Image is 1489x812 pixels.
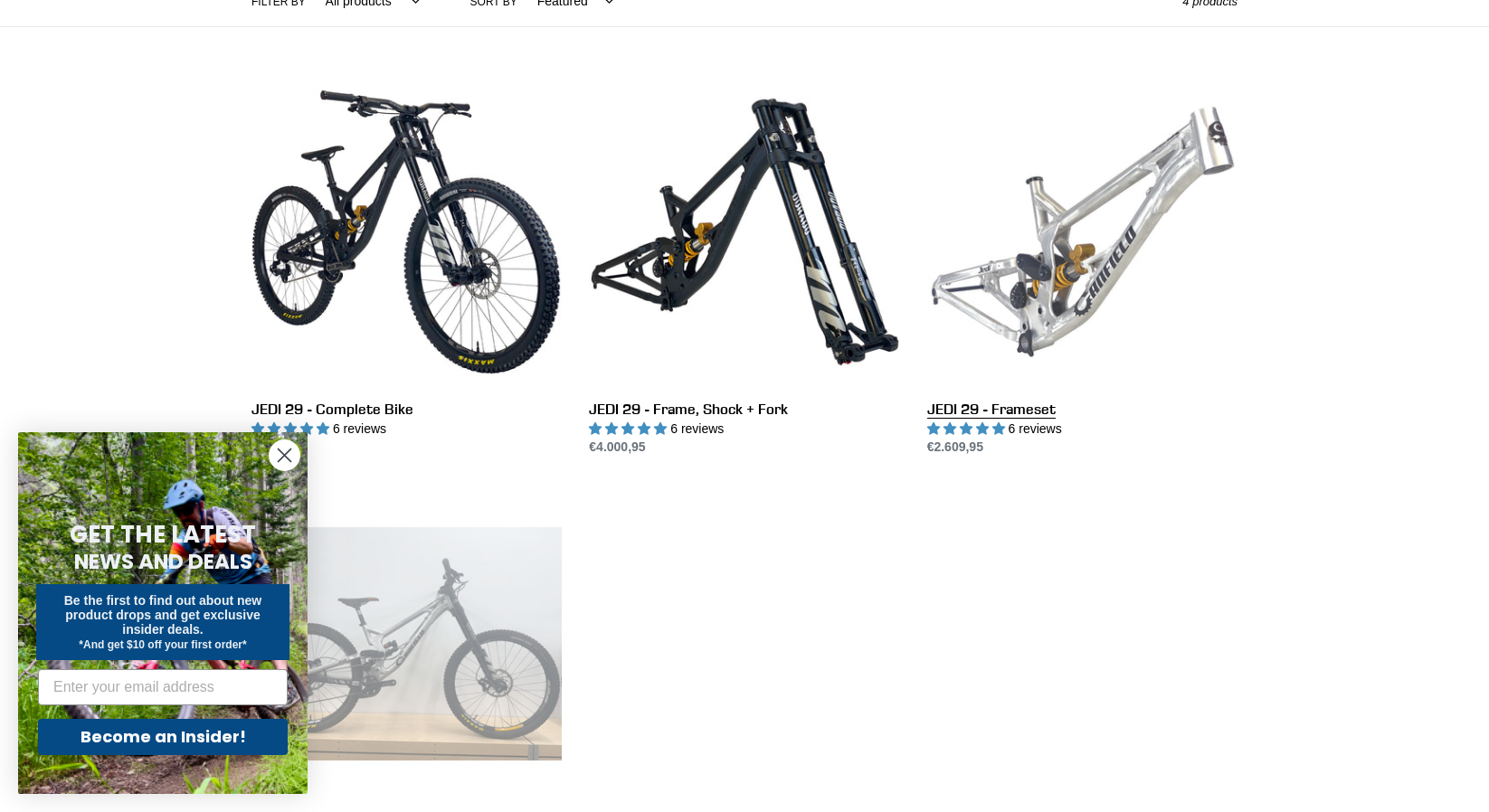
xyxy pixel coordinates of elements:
[74,547,252,576] span: NEWS AND DEALS
[70,518,256,551] span: GET THE LATEST
[269,439,300,471] button: Close dialog
[79,638,246,651] span: *And get $10 off your first order*
[64,593,262,637] span: Be the first to find out about new product drops and get exclusive insider deals.
[38,669,288,705] input: Enter your email address
[38,719,288,755] button: Become an Insider!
